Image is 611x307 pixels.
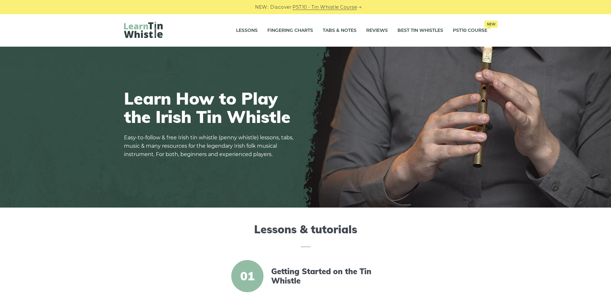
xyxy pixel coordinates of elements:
a: Best Tin Whistles [397,23,443,39]
h2: Lessons & tutorials [124,223,487,247]
p: Easy-to-follow & free Irish tin whistle (penny whistle) lessons, tabs, music & many resources for... [124,134,298,159]
span: 01 [231,260,263,292]
a: Reviews [366,23,388,39]
span: New [484,21,498,28]
a: PST10 CourseNew [453,23,487,39]
a: Fingering Charts [267,23,313,39]
a: Tabs & Notes [323,23,357,39]
a: Lessons [236,23,258,39]
h1: Learn How to Play the Irish Tin Whistle [124,89,298,126]
a: Getting Started on the Tin Whistle [271,267,382,285]
img: LearnTinWhistle.com [124,22,163,38]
